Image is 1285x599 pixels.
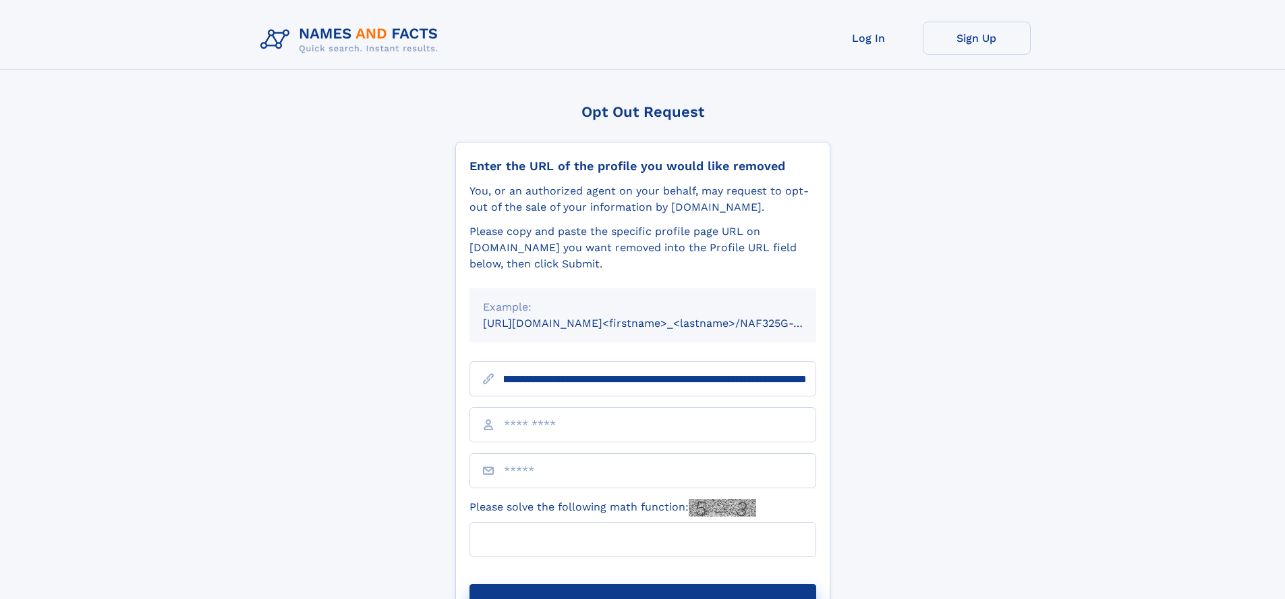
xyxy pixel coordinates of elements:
[483,317,842,330] small: [URL][DOMAIN_NAME]<firstname>_<lastname>/NAF325G-xxxxxxxx
[455,103,830,120] div: Opt Out Request
[815,22,923,55] a: Log In
[469,224,816,272] div: Please copy and paste the specific profile page URL on [DOMAIN_NAME] you want removed into the Pr...
[923,22,1031,55] a: Sign Up
[255,22,449,58] img: Logo Names and Facts
[469,183,816,215] div: You, or an authorized agent on your behalf, may request to opt-out of the sale of your informatio...
[469,159,816,174] div: Enter the URL of the profile you would like removed
[483,299,803,315] div: Example:
[469,499,756,517] label: Please solve the following math function:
